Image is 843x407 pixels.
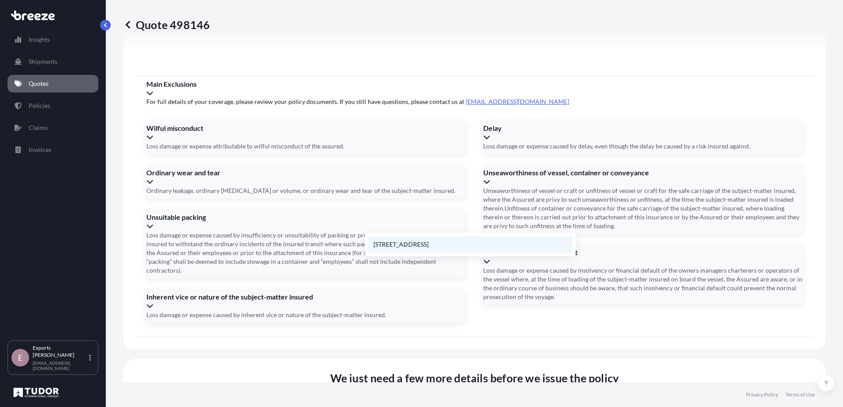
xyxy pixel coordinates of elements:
[146,311,386,319] span: Loss damage or expense caused by inherent vice or nature of the subject-matter insured.
[146,213,466,230] div: Unsuitable packing
[33,344,87,359] p: Exports [PERSON_NAME]
[483,248,802,257] span: Insolvency or financial default
[368,236,572,253] li: [STREET_ADDRESS]
[7,119,98,137] a: Claims
[483,124,802,141] div: Delay
[146,124,466,133] span: Wilful misconduct
[483,266,802,301] span: Loss damage or expense caused by insolvency or financial default of the owners managers charterer...
[18,353,22,362] span: E
[483,168,802,186] div: Unseaworthiness of vessel, container or conveyance
[746,391,778,398] a: Privacy Policy
[29,79,48,88] p: Quotes
[29,123,48,132] p: Claims
[146,168,466,186] div: Ordinary wear and tear
[146,142,344,151] span: Loss damage or expense attributable to wilful misconduct of the assured.
[11,385,61,400] img: organization-logo
[29,35,50,44] p: Insights
[29,101,50,110] p: Policies
[146,213,466,222] span: Unsuitable packing
[146,80,802,89] span: Main Exclusions
[7,31,98,48] a: Insights
[29,57,57,66] p: Shipments
[7,141,98,159] a: Invoices
[483,142,750,151] span: Loss damage or expense caused by delay, even though the delay be caused by a risk insured against.
[123,18,210,32] p: Quote 498146
[7,97,98,115] a: Policies
[33,360,87,371] p: [EMAIL_ADDRESS][DOMAIN_NAME]
[29,145,51,154] p: Invoices
[146,231,466,275] span: Loss damage or expense caused by insufficiency or unsuitability of packing or preparation of the ...
[146,124,466,141] div: Wilful misconduct
[785,391,815,398] a: Terms of Use
[483,168,802,177] span: Unseaworthiness of vessel, container or conveyance
[483,186,802,230] span: Unseaworthiness of vessel or craft or unfitness of vessel or craft for the safe carriage of the s...
[146,292,466,310] div: Inherent vice or nature of the subject-matter insured
[146,80,802,97] div: Main Exclusions
[7,53,98,70] a: Shipments
[330,371,619,385] span: We just need a few more details before we issue the policy
[7,75,98,92] a: Quotes
[146,97,802,106] span: For full details of your coverage, please review your policy documents. If you still have questio...
[483,248,802,266] div: Insolvency or financial default
[146,186,455,195] span: Ordinary leakage, ordinary [MEDICAL_DATA] or volume, or ordinary wear and tear of the subject-mat...
[146,168,466,177] span: Ordinary wear and tear
[466,98,569,105] a: [EMAIL_ADDRESS][DOMAIN_NAME]
[483,124,802,133] span: Delay
[146,292,466,301] span: Inherent vice or nature of the subject-matter insured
